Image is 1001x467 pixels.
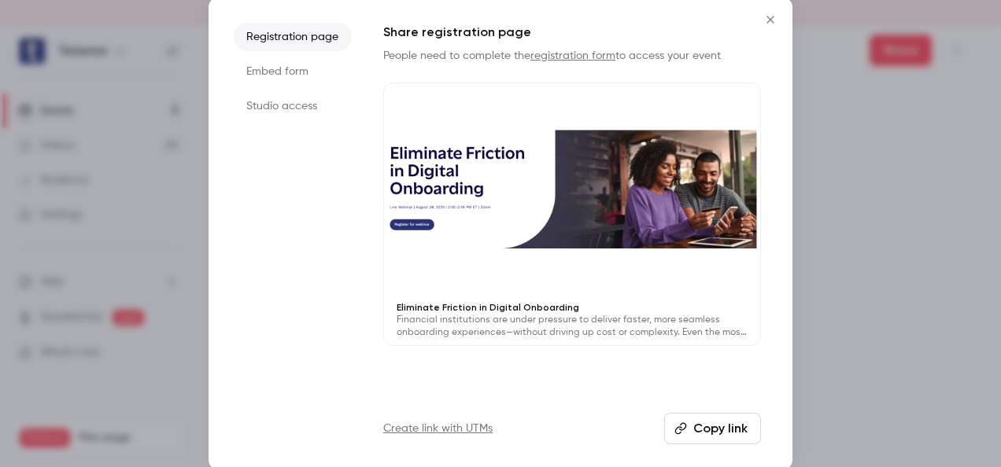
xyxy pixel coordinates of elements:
[397,301,748,314] p: Eliminate Friction in Digital Onboarding
[234,23,352,51] li: Registration page
[383,83,761,346] a: Eliminate Friction in Digital OnboardingFinancial institutions are under pressure to deliver fast...
[530,50,615,61] a: registration form
[383,48,761,64] p: People need to complete the to access your event
[234,57,352,86] li: Embed form
[383,23,761,42] h1: Share registration page
[755,4,786,35] button: Close
[664,413,761,444] button: Copy link
[383,421,493,436] a: Create link with UTMs
[234,92,352,120] li: Studio access
[397,314,748,339] p: Financial institutions are under pressure to deliver faster, more seamless onboarding experiences...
